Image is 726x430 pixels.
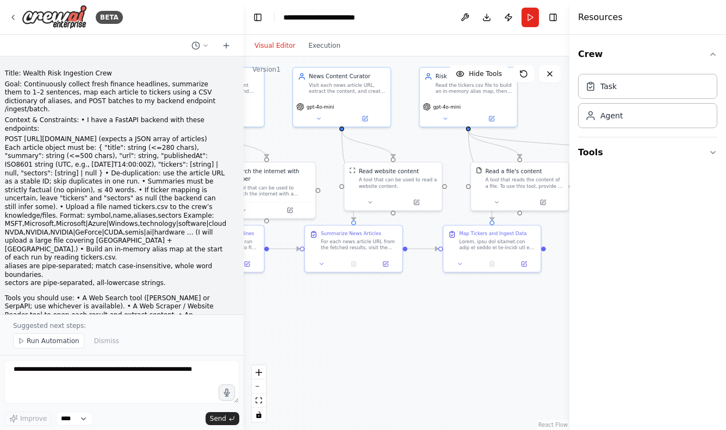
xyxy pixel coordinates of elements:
[27,337,79,345] span: Run Automation
[5,294,226,337] p: Tools you should use: • A Web Search tool ([PERSON_NAME] or SerpAPI; use whichever is available)....
[217,162,316,219] div: SerperDevToolSearch the internet with SerperA tool that can be used to search the internet with a...
[394,198,438,207] button: Open in side panel
[344,162,443,211] div: ScrapeWebsiteToolRead website contentA tool that can be used to read a website content.
[449,65,508,83] button: Hide Tools
[359,176,437,189] div: A tool that can be used to read a website content.
[233,259,260,268] button: Open in side panel
[216,114,260,123] button: Open in side panel
[252,408,266,422] button: toggle interactivity
[5,69,226,78] p: Title: Wealth Risk Ingestion Crew
[232,167,311,183] div: Search the internet with Serper
[436,82,512,94] div: Read the tickers.csv file to build an in-memory alias map, then map each summarized article to re...
[510,259,537,268] button: Open in side panel
[578,11,623,24] h4: Resources
[182,238,259,251] div: Search the web using the run prompt: "{run_prompt}" to find up to {max_results} recent finance, b...
[219,384,235,401] button: Click to speak your automation idea
[252,394,266,408] button: fit view
[309,72,386,80] div: News Content Curator
[166,225,265,273] div: Fetch Finance News HeadlinesSearch the web using the run prompt: "{run_prompt}" to find up to {ma...
[5,116,226,133] p: Context & Constraints: • I have a FastAPI backend with these endpoints:
[433,104,461,110] span: gpt-4o-mini
[5,279,226,288] li: sectors are pipe-separated, all-lowercase strings.
[252,380,266,394] button: zoom out
[307,104,334,110] span: gpt-4o-mini
[545,10,561,25] button: Hide right sidebar
[94,337,119,345] span: Dismiss
[520,198,565,207] button: Open in side panel
[485,176,563,189] div: A tool that reads the content of a file. To use this tool, provide a 'file_path' parameter with t...
[359,167,419,175] div: Read website content
[182,72,259,80] div: Finance News Fetcher
[5,262,226,279] li: aliases are pipe-separated; match case-insensitive, whole word boundaries.
[538,422,568,428] a: React Flow attribution
[5,135,226,144] li: POST [URL][DOMAIN_NAME] (expects a JSON array of articles)
[443,225,542,273] div: Map Tickers and Ingest DataLorem, ipsu dol sitamet.con adip el seddo ei te-incidi utl et dolor ma...
[283,12,355,23] nav: breadcrumb
[187,39,213,52] button: Switch to previous chat
[210,414,226,423] span: Send
[252,65,281,74] div: Version 1
[372,259,399,268] button: Open in side panel
[469,114,514,123] button: Open in side panel
[22,5,87,29] img: Logo
[302,39,347,52] button: Execution
[232,185,311,197] div: A tool that can be used to search the internet with a search_query. Supports different search typ...
[459,238,536,251] div: Lorem, ipsu dol sitamet.con adip el seddo ei te-incidi utl et dolor magnaal en admin veniamq nos ...
[343,114,387,123] button: Open in side panel
[407,245,438,253] g: Edge from f9229ef1-8376-41ec-a83d-ad63a02bcd0c to 09aa1bd8-371b-4c40-8a08-05caa2f2a2e6
[211,131,270,157] g: Edge from 82cddf85-a677-426e-8f5e-504c40c9cf73 to a43afaee-cd5a-48b4-a92a-11a97e5ad66c
[464,131,524,157] g: Edge from 085fc213-b14d-4490-a250-23193035e3ce to b57d12cd-9c65-4eca-b04b-374ab44b1738
[304,225,403,273] div: Summarize News ArticlesFor each news article URL from the fetched results, visit the webpage and ...
[89,333,125,349] button: Dismiss
[337,259,370,268] button: No output available
[469,69,502,78] span: Hide Tools
[485,167,542,175] div: Read a file's content
[475,259,509,268] button: No output available
[470,162,569,211] div: FileReadToolRead a file's contentA tool that reads the content of a file. To use this tool, provi...
[13,321,231,330] p: Suggested next steps:
[96,11,123,24] div: BETA
[464,131,496,220] g: Edge from 085fc213-b14d-4490-a250-23193035e3ce to 09aa1bd8-371b-4c40-8a08-05caa2f2a2e6
[419,67,518,127] div: Risk Data IngestorRead the tickers.csv file to build an in-memory alias map, then map each summar...
[578,69,717,137] div: Crew
[600,110,623,121] div: Agent
[206,412,239,425] button: Send
[218,39,235,52] button: Start a new chat
[309,82,386,94] div: Visit each news article URL, extract the content, and create concise factual summaries of 1-2 sen...
[252,365,266,422] div: React Flow controls
[182,82,259,94] div: Search the web for relevant finance, business, tech, and market news based on the run prompt. Fin...
[464,131,654,157] g: Edge from 085fc213-b14d-4490-a250-23193035e3ce to f19152c0-dc0d-4c83-9ff5-2f088fa0d45b
[321,238,398,251] div: For each news article URL from the fetched results, visit the webpage and extract the full conten...
[293,67,392,127] div: News Content CuratorVisit each news article URL, extract the content, and create concise factual ...
[250,10,265,25] button: Hide left sidebar
[578,137,717,168] button: Tools
[338,131,357,220] g: Edge from 8f10cd2d-fa01-479f-a094-ce9528f4434c to f9229ef1-8376-41ec-a83d-ad63a02bcd0c
[4,412,52,426] button: Improve
[269,245,300,253] g: Edge from 758a0f2e-a182-4207-8633-be4575f903f6 to f9229ef1-8376-41ec-a83d-ad63a02bcd0c
[5,80,226,114] p: Goal: Continuously collect fresh finance headlines, summarize them to 1–2 sentences, map each art...
[349,167,356,174] img: ScrapeWebsiteTool
[182,230,254,237] div: Fetch Finance News Headlines
[268,206,312,215] button: Open in side panel
[476,167,482,174] img: FileReadTool
[252,365,266,380] button: zoom in
[321,230,381,237] div: Summarize News Articles
[20,414,47,423] span: Improve
[248,39,302,52] button: Visual Editor
[459,230,526,237] div: Map Tickers and Ingest Data
[436,72,512,80] div: Risk Data Ingestor
[600,81,617,92] div: Task
[338,131,397,157] g: Edge from 8f10cd2d-fa01-479f-a094-ce9528f4434c to bcfb6aa4-cfcb-493f-90d1-91871de4d3d7
[5,144,226,262] li: Each article object must be: { "title": string (<=280 chars), "summary": string (<=500 chars), "u...
[13,333,84,349] button: Run Automation
[578,39,717,69] button: Crew
[166,67,265,127] div: Finance News FetcherSearch the web for relevant finance, business, tech, and market news based on...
